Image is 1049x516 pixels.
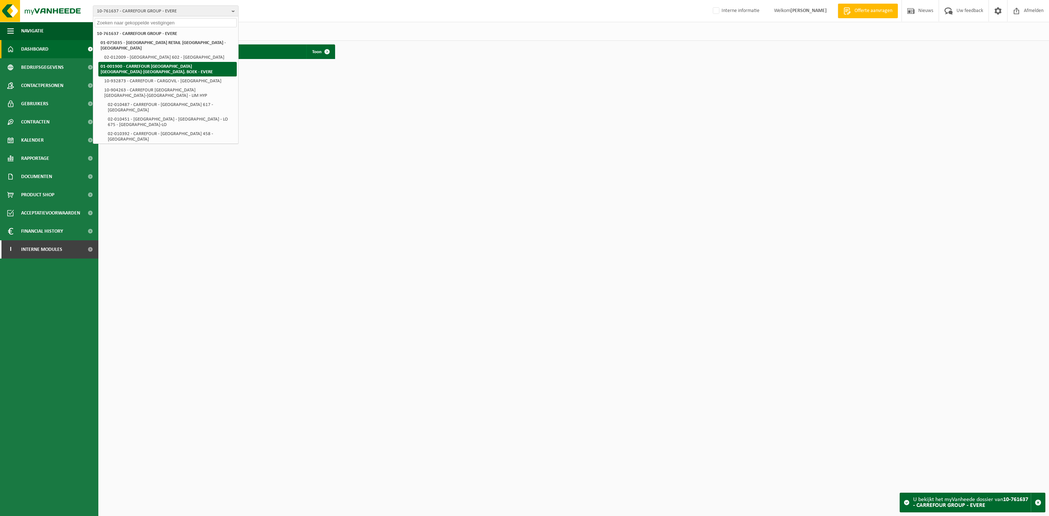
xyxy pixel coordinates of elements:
[102,53,237,62] li: 02-012009 - [GEOGRAPHIC_DATA] 602 - [GEOGRAPHIC_DATA]
[93,5,239,16] button: 10-761637 - CARREFOUR GROUP - EVERE
[21,58,64,76] span: Bedrijfsgegevens
[913,497,1028,508] strong: 10-761637 - CARREFOUR GROUP - EVERE
[838,4,898,18] a: Offerte aanvragen
[711,5,759,16] label: Interne informatie
[21,222,63,240] span: Financial History
[21,95,48,113] span: Gebruikers
[102,86,237,100] li: 10-904263 - CARREFOUR [GEOGRAPHIC_DATA] [GEOGRAPHIC_DATA]-[GEOGRAPHIC_DATA] - LIM HYP
[21,40,48,58] span: Dashboard
[790,8,827,13] strong: [PERSON_NAME]
[7,240,14,259] span: I
[95,29,237,38] li: 10-761637 - CARREFOUR GROUP - EVERE
[312,50,322,54] span: Toon
[21,204,80,222] span: Acceptatievoorwaarden
[101,40,226,51] strong: 01-075035 - [GEOGRAPHIC_DATA] RETAIL [GEOGRAPHIC_DATA] - [GEOGRAPHIC_DATA]
[21,168,52,186] span: Documenten
[21,186,54,204] span: Product Shop
[853,7,894,15] span: Offerte aanvragen
[21,131,44,149] span: Kalender
[21,113,50,131] span: Contracten
[106,129,237,144] li: 02-010392 - CARREFOUR - [GEOGRAPHIC_DATA] 458 - [GEOGRAPHIC_DATA]
[95,18,237,27] input: Zoeken naar gekoppelde vestigingen
[101,64,213,74] strong: 01-001900 - CARREFOUR [GEOGRAPHIC_DATA] [GEOGRAPHIC_DATA]-[GEOGRAPHIC_DATA]. BOEK - EVERE
[106,115,237,129] li: 02-010451 - [GEOGRAPHIC_DATA] - [GEOGRAPHIC_DATA] - LO 675 - [GEOGRAPHIC_DATA]-LO
[106,100,237,115] li: 02-010487 - CARREFOUR - [GEOGRAPHIC_DATA] 617 - [GEOGRAPHIC_DATA]
[21,76,63,95] span: Contactpersonen
[913,493,1031,512] div: U bekijkt het myVanheede dossier van
[21,149,49,168] span: Rapportage
[21,240,62,259] span: Interne modules
[102,76,237,86] li: 10-932873 - CARREFOUR - CARGOVIL - [GEOGRAPHIC_DATA]
[21,22,44,40] span: Navigatie
[97,6,229,17] span: 10-761637 - CARREFOUR GROUP - EVERE
[306,44,334,59] a: Toon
